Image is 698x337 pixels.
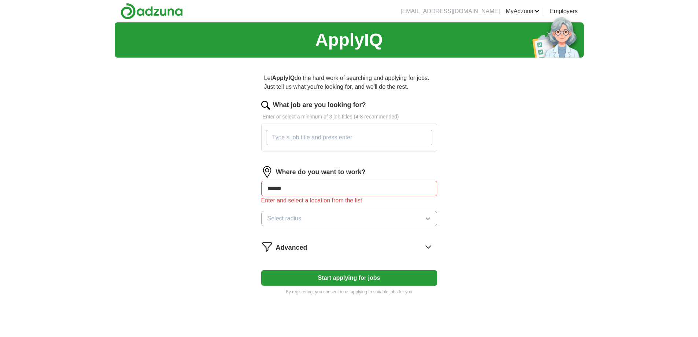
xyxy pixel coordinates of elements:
img: location.png [261,166,273,178]
p: Enter or select a minimum of 3 job titles (4-8 recommended) [261,113,437,121]
h1: ApplyIQ [315,27,383,53]
strong: ApplyIQ [272,75,295,81]
input: Type a job title and press enter [266,130,432,145]
label: What job are you looking for? [273,100,366,110]
button: Start applying for jobs [261,270,437,286]
label: Where do you want to work? [276,167,366,177]
span: Advanced [276,243,307,253]
img: search.png [261,101,270,110]
a: Employers [550,7,578,16]
a: MyAdzuna [506,7,539,16]
img: Adzuna logo [121,3,183,19]
li: [EMAIL_ADDRESS][DOMAIN_NAME] [400,7,500,16]
img: filter [261,241,273,253]
div: Enter and select a location from the list [261,196,437,205]
span: Select radius [267,214,302,223]
p: By registering, you consent to us applying to suitable jobs for you [261,289,437,295]
p: Let do the hard work of searching and applying for jobs. Just tell us what you're looking for, an... [261,71,437,94]
button: Select radius [261,211,437,226]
